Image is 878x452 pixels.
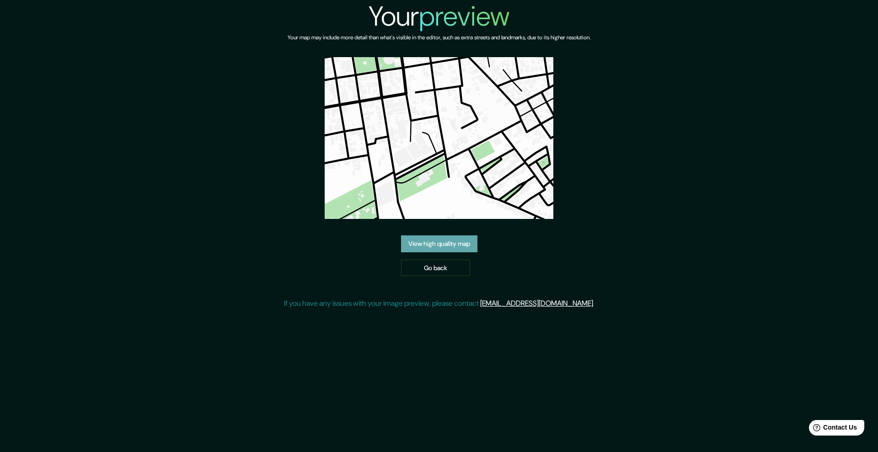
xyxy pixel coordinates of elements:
[325,57,553,219] img: created-map-preview
[797,416,868,442] iframe: Help widget launcher
[288,33,590,43] h6: Your map may include more detail than what's visible in the editor, such as extra streets and lan...
[401,260,470,277] a: Go back
[284,298,594,309] p: If you have any issues with your image preview, please contact .
[401,235,477,252] a: View high quality map
[480,298,593,308] a: [EMAIL_ADDRESS][DOMAIN_NAME]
